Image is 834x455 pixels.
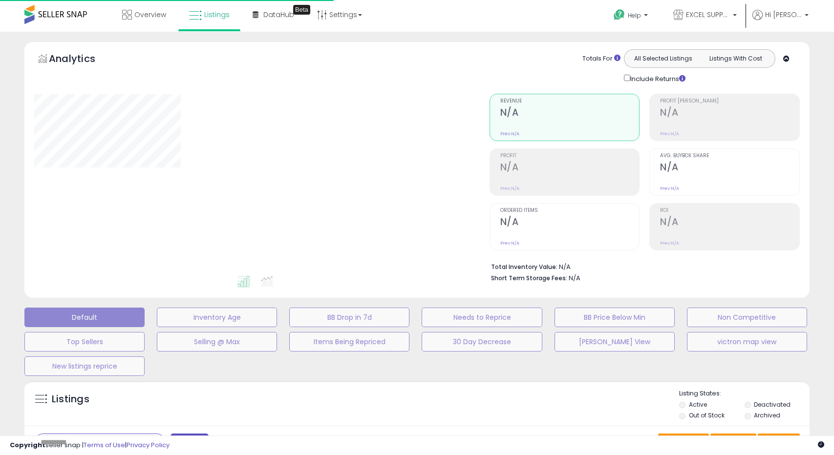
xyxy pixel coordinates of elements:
[500,107,640,120] h2: N/A
[660,153,799,159] span: Avg. Buybox Share
[500,131,519,137] small: Prev: N/A
[569,273,580,283] span: N/A
[157,308,277,327] button: Inventory Age
[10,441,170,450] div: seller snap | |
[491,260,792,272] li: N/A
[24,356,145,376] button: New listings reprice
[422,308,542,327] button: Needs to Reprice
[699,52,772,65] button: Listings With Cost
[10,440,45,450] strong: Copyright
[660,240,679,246] small: Prev: N/A
[555,332,675,352] button: [PERSON_NAME] View
[660,131,679,137] small: Prev: N/A
[617,73,697,84] div: Include Returns
[500,153,640,159] span: Profit
[500,99,640,104] span: Revenue
[627,52,700,65] button: All Selected Listings
[134,10,166,20] span: Overview
[660,162,799,175] h2: N/A
[555,308,675,327] button: BB Price Below Min
[293,5,310,15] div: Tooltip anchor
[157,332,277,352] button: Selling @ Max
[687,308,807,327] button: Non Competitive
[500,240,519,246] small: Prev: N/A
[687,332,807,352] button: victron map view
[606,1,658,32] a: Help
[289,332,409,352] button: Items Being Repriced
[500,216,640,229] h2: N/A
[686,10,730,20] span: EXCEL SUPPLIES LLC
[765,10,802,20] span: Hi [PERSON_NAME]
[500,162,640,175] h2: N/A
[613,9,625,21] i: Get Help
[24,308,145,327] button: Default
[491,274,567,282] b: Short Term Storage Fees:
[491,263,557,271] b: Total Inventory Value:
[752,10,809,32] a: Hi [PERSON_NAME]
[660,208,799,213] span: ROI
[660,186,679,191] small: Prev: N/A
[263,10,294,20] span: DataHub
[422,332,542,352] button: 30 Day Decrease
[582,54,620,63] div: Totals For
[660,216,799,229] h2: N/A
[204,10,230,20] span: Listings
[289,308,409,327] button: BB Drop in 7d
[500,186,519,191] small: Prev: N/A
[660,99,799,104] span: Profit [PERSON_NAME]
[500,208,640,213] span: Ordered Items
[660,107,799,120] h2: N/A
[24,332,145,352] button: Top Sellers
[628,11,641,20] span: Help
[49,52,114,68] h5: Analytics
